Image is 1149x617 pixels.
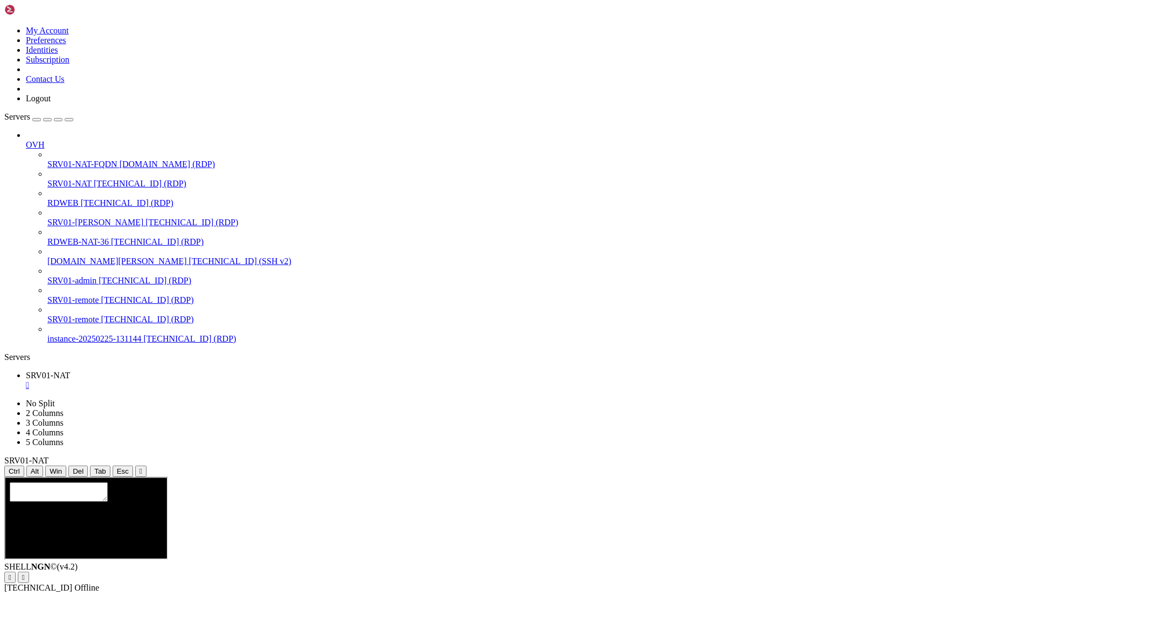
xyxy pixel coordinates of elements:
[26,428,64,437] a: 4 Columns
[47,198,79,207] span: RDWEB
[47,169,1145,189] li: SRV01-NAT [TECHNICAL_ID] (RDP)
[47,266,1145,286] li: SRV01-admin [TECHNICAL_ID] (RDP)
[26,26,69,35] a: My Account
[26,74,65,84] a: Contact Us
[47,179,1145,189] a: SRV01-NAT [TECHNICAL_ID] (RDP)
[26,408,64,418] a: 2 Columns
[4,572,16,583] button: 
[4,112,30,121] span: Servers
[143,334,236,343] span: [TECHNICAL_ID] (RDP)
[73,467,83,475] span: Del
[9,467,20,475] span: Ctrl
[47,295,1145,305] a: SRV01-remote [TECHNICAL_ID] (RDP)
[47,227,1145,247] li: RDWEB-NAT-36 [TECHNICAL_ID] (RDP)
[47,237,109,246] span: RDWEB-NAT-36
[47,237,1145,247] a: RDWEB-NAT-36 [TECHNICAL_ID] (RDP)
[26,140,45,149] span: OVH
[101,315,194,324] span: [TECHNICAL_ID] (RDP)
[117,467,129,475] span: Esc
[4,456,48,465] span: SRV01-NAT
[47,179,92,188] span: SRV01-NAT
[26,466,44,477] button: Alt
[47,295,99,304] span: SRV01-remote
[47,315,1145,324] a: SRV01-remote [TECHNICAL_ID] (RDP)
[26,36,66,45] a: Preferences
[4,352,1145,362] div: Servers
[26,399,55,408] a: No Split
[47,189,1145,208] li: RDWEB [TECHNICAL_ID] (RDP)
[4,466,24,477] button: Ctrl
[4,112,73,121] a: Servers
[9,573,11,581] div: 
[18,572,29,583] button: 
[94,467,106,475] span: Tab
[47,315,99,324] span: SRV01-remote
[47,198,1145,208] a: RDWEB [TECHNICAL_ID] (RDP)
[99,276,191,285] span: [TECHNICAL_ID] (RDP)
[90,466,110,477] button: Tab
[47,218,1145,227] a: SRV01-[PERSON_NAME] [TECHNICAL_ID] (RDP)
[140,467,142,475] div: 
[94,179,186,188] span: [TECHNICAL_ID] (RDP)
[111,237,204,246] span: [TECHNICAL_ID] (RDP)
[26,371,1145,390] a: SRV01-NAT
[101,295,194,304] span: [TECHNICAL_ID] (RDP)
[50,467,62,475] span: Win
[120,160,215,169] span: [DOMAIN_NAME] (RDP)
[47,256,1145,266] a: [DOMAIN_NAME][PERSON_NAME] [TECHNICAL_ID] (SSH v2)
[22,573,25,581] div: 
[26,418,64,427] a: 3 Columns
[26,94,51,103] a: Logout
[47,160,117,169] span: SRV01-NAT-FQDN
[47,305,1145,324] li: SRV01-remote [TECHNICAL_ID] (RDP)
[26,140,1145,150] a: OVH
[26,371,70,380] span: SRV01-NAT
[4,562,78,571] span: SHELL ©
[31,562,51,571] b: NGN
[68,466,88,477] button: Del
[31,467,39,475] span: Alt
[135,466,147,477] button: 
[74,583,99,592] span: Offline
[45,466,66,477] button: Win
[26,45,58,54] a: Identities
[26,130,1145,344] li: OVH
[81,198,173,207] span: [TECHNICAL_ID] (RDP)
[47,150,1145,169] li: SRV01-NAT-FQDN [DOMAIN_NAME] (RDP)
[4,4,66,15] img: Shellngn
[26,380,1145,390] a: 
[113,466,133,477] button: Esc
[47,324,1145,344] li: instance-20250225-131144 [TECHNICAL_ID] (RDP)
[47,218,143,227] span: SRV01-[PERSON_NAME]
[4,583,72,592] span: [TECHNICAL_ID]
[47,208,1145,227] li: SRV01-[PERSON_NAME] [TECHNICAL_ID] (RDP)
[145,218,238,227] span: [TECHNICAL_ID] (RDP)
[47,160,1145,169] a: SRV01-NAT-FQDN [DOMAIN_NAME] (RDP)
[47,247,1145,266] li: [DOMAIN_NAME][PERSON_NAME] [TECHNICAL_ID] (SSH v2)
[47,276,1145,286] a: SRV01-admin [TECHNICAL_ID] (RDP)
[47,276,96,285] span: SRV01-admin
[26,438,64,447] a: 5 Columns
[47,256,187,266] span: [DOMAIN_NAME][PERSON_NAME]
[47,334,1145,344] a: instance-20250225-131144 [TECHNICAL_ID] (RDP)
[57,562,78,571] span: 4.2.0
[26,55,69,64] a: Subscription
[47,286,1145,305] li: SRV01-remote [TECHNICAL_ID] (RDP)
[47,334,141,343] span: instance-20250225-131144
[189,256,291,266] span: [TECHNICAL_ID] (SSH v2)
